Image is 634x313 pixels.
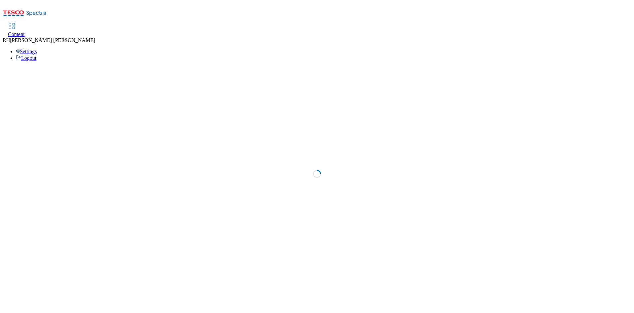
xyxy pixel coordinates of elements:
a: Logout [16,55,36,61]
span: RH [3,37,10,43]
a: Content [8,23,25,37]
span: [PERSON_NAME] [PERSON_NAME] [10,37,95,43]
a: Settings [16,49,37,54]
span: Content [8,31,25,37]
